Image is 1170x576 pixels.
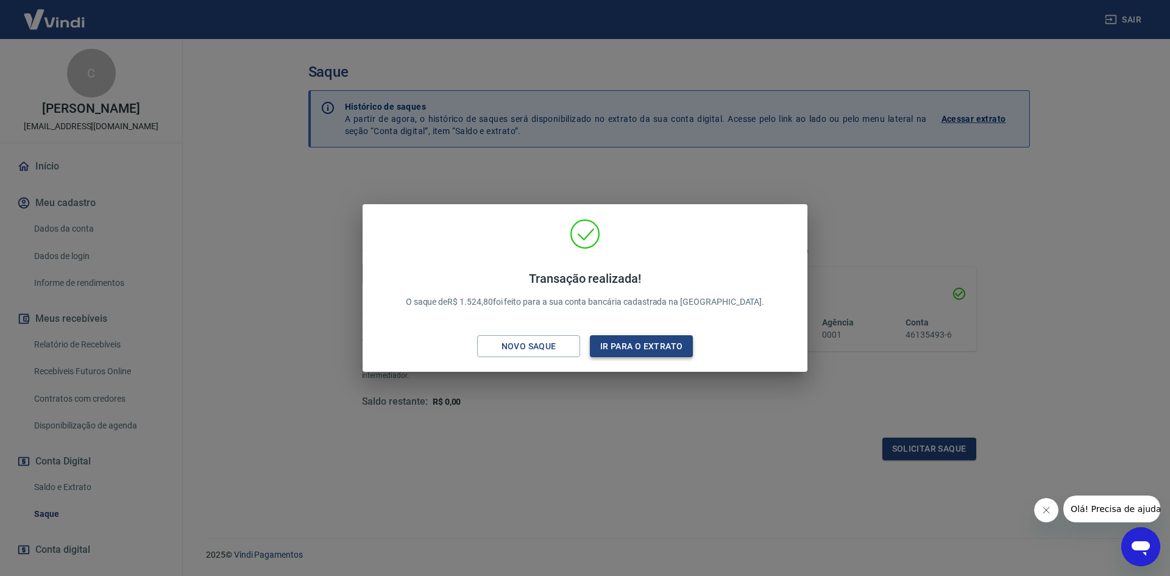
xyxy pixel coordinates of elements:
[477,335,580,358] button: Novo saque
[1121,527,1160,566] iframe: Botão para abrir a janela de mensagens
[1063,496,1160,522] iframe: Mensagem da empresa
[590,335,693,358] button: Ir para o extrato
[406,271,765,286] h4: Transação realizada!
[7,9,102,18] span: Olá! Precisa de ajuda?
[406,271,765,308] p: O saque de R$ 1.524,80 foi feito para a sua conta bancária cadastrada na [GEOGRAPHIC_DATA].
[487,339,571,354] div: Novo saque
[1034,498,1058,522] iframe: Fechar mensagem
